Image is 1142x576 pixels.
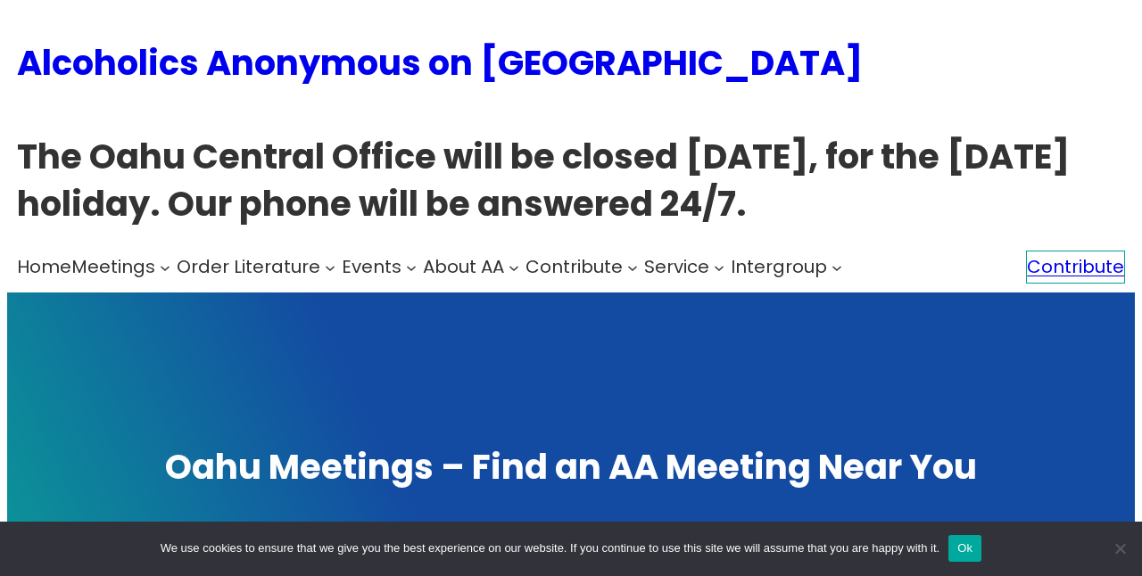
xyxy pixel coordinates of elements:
[627,261,638,272] button: Contribute submenu
[423,254,504,279] span: About AA
[342,254,401,279] span: Events
[160,261,170,272] button: Meetings submenu
[1111,539,1129,557] span: No
[17,254,71,279] span: Home
[731,251,827,283] a: Intergroup
[644,254,709,279] span: Service
[25,443,1117,490] h1: Oahu Meetings – Find an AA Meeting Near You
[525,254,623,279] span: Contribute
[17,251,71,283] a: Home
[731,254,827,279] span: Intergroup
[17,35,863,91] a: Alcoholics Anonymous on [GEOGRAPHIC_DATA]
[406,261,417,272] button: Events submenu
[509,261,519,272] button: About AA submenu
[948,535,981,562] button: Ok
[714,261,724,272] button: Service submenu
[342,251,401,283] a: Events
[161,539,939,557] span: We use cookies to ensure that we give you the best experience on our website. If you continue to ...
[17,251,848,283] nav: Intergroup
[832,261,842,272] button: Intergroup submenu
[17,133,1126,227] h1: The Oahu Central Office will be closed [DATE], for the [DATE] holiday. Our phone will be answered...
[423,251,504,283] a: About AA
[1026,251,1125,284] a: Contribute
[525,251,623,283] a: Contribute
[644,251,709,283] a: Service
[71,254,155,279] span: Meetings
[325,261,335,272] button: Order Literature submenu
[71,251,155,283] a: Meetings
[177,254,320,279] span: Order Literature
